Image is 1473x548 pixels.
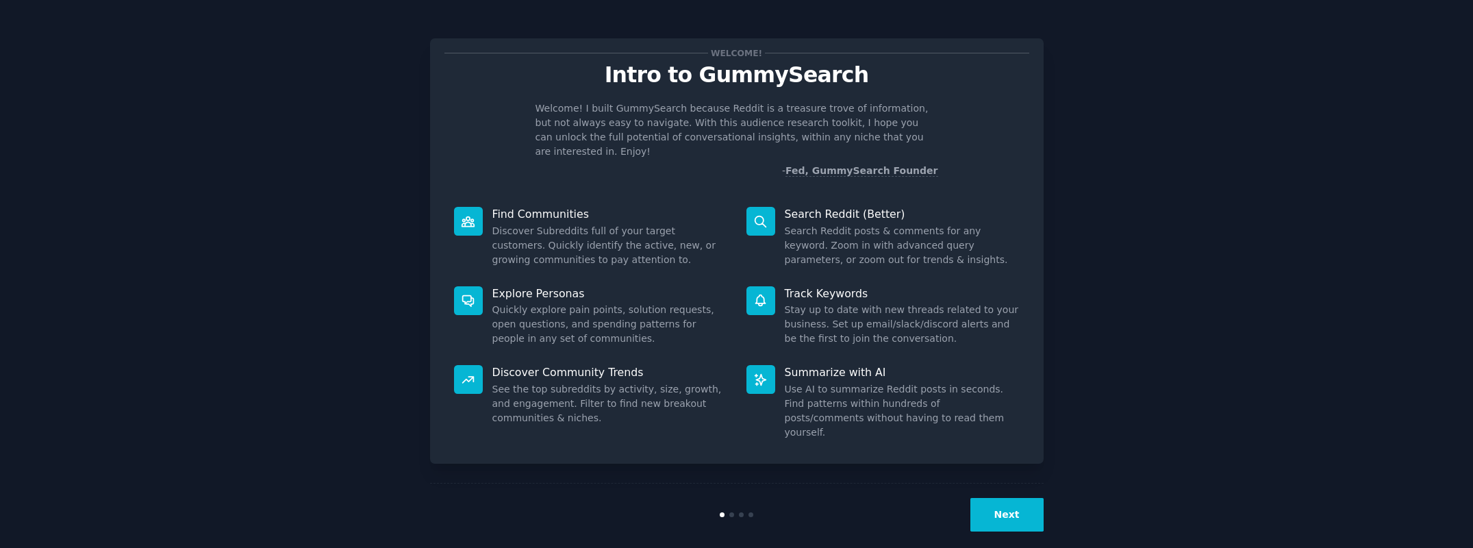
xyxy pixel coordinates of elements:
p: Welcome! I built GummySearch because Reddit is a treasure trove of information, but not always ea... [536,101,938,159]
p: Track Keywords [785,286,1020,301]
a: Fed, GummySearch Founder [785,165,938,177]
dd: Stay up to date with new threads related to your business. Set up email/slack/discord alerts and ... [785,303,1020,346]
dd: Use AI to summarize Reddit posts in seconds. Find patterns within hundreds of posts/comments with... [785,382,1020,440]
dd: Quickly explore pain points, solution requests, open questions, and spending patterns for people ... [492,303,727,346]
dd: Search Reddit posts & comments for any keyword. Zoom in with advanced query parameters, or zoom o... [785,224,1020,267]
dd: See the top subreddits by activity, size, growth, and engagement. Filter to find new breakout com... [492,382,727,425]
span: Welcome! [708,46,764,60]
button: Next [970,498,1044,532]
dd: Discover Subreddits full of your target customers. Quickly identify the active, new, or growing c... [492,224,727,267]
p: Find Communities [492,207,727,221]
p: Intro to GummySearch [444,63,1029,87]
div: - [782,164,938,178]
p: Summarize with AI [785,365,1020,379]
p: Discover Community Trends [492,365,727,379]
p: Search Reddit (Better) [785,207,1020,221]
p: Explore Personas [492,286,727,301]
